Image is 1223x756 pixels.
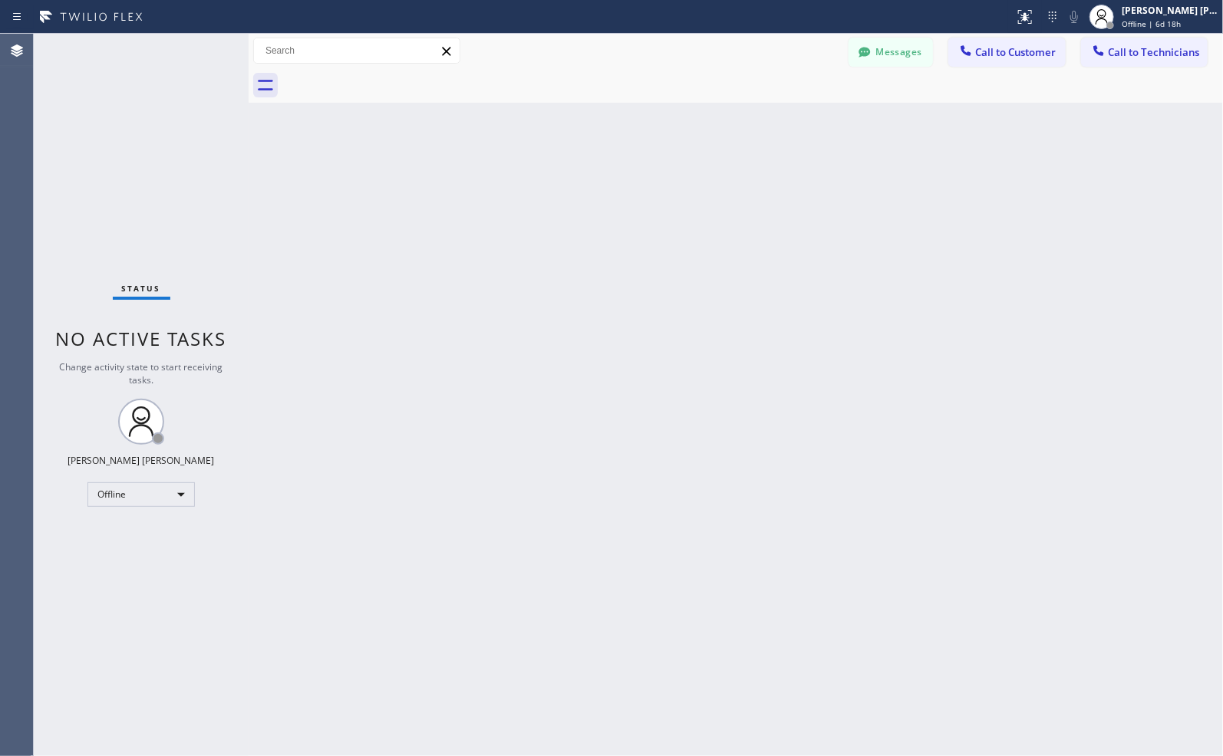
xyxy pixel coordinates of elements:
[948,38,1066,67] button: Call to Customer
[56,326,227,351] span: No active tasks
[87,482,195,507] div: Offline
[68,454,215,467] div: [PERSON_NAME] [PERSON_NAME]
[60,360,223,386] span: Change activity state to start receiving tasks.
[1122,4,1218,17] div: [PERSON_NAME] [PERSON_NAME]
[849,38,933,67] button: Messages
[1063,6,1085,28] button: Mute
[975,45,1056,59] span: Call to Customer
[254,38,460,63] input: Search
[122,283,161,294] span: Status
[1081,38,1208,67] button: Call to Technicians
[1108,45,1199,59] span: Call to Technicians
[1122,18,1181,29] span: Offline | 6d 18h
